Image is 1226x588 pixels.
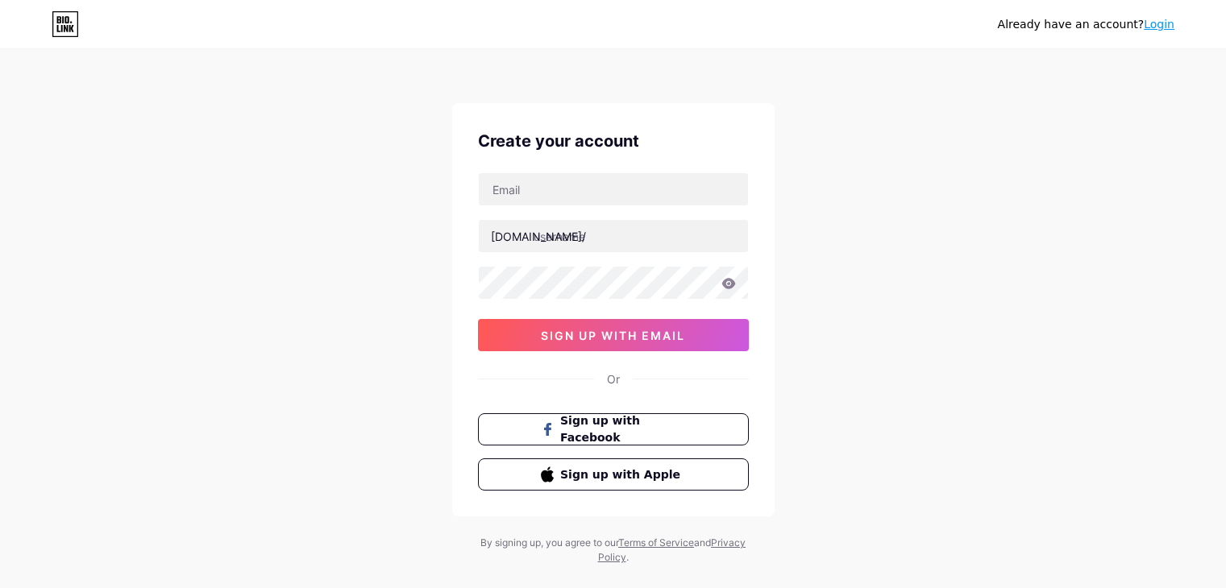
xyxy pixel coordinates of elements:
input: Email [479,173,748,205]
input: username [479,220,748,252]
div: Already have an account? [998,16,1174,33]
span: Sign up with Apple [560,466,685,483]
div: Create your account [478,129,749,153]
a: Login [1144,18,1174,31]
a: Terms of Service [618,536,694,549]
button: sign up with email [478,319,749,351]
button: Sign up with Apple [478,458,749,491]
div: Or [607,371,620,387]
div: [DOMAIN_NAME]/ [491,228,586,245]
span: sign up with email [541,329,685,342]
button: Sign up with Facebook [478,413,749,445]
div: By signing up, you agree to our and . [476,536,750,565]
span: Sign up with Facebook [560,412,685,446]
